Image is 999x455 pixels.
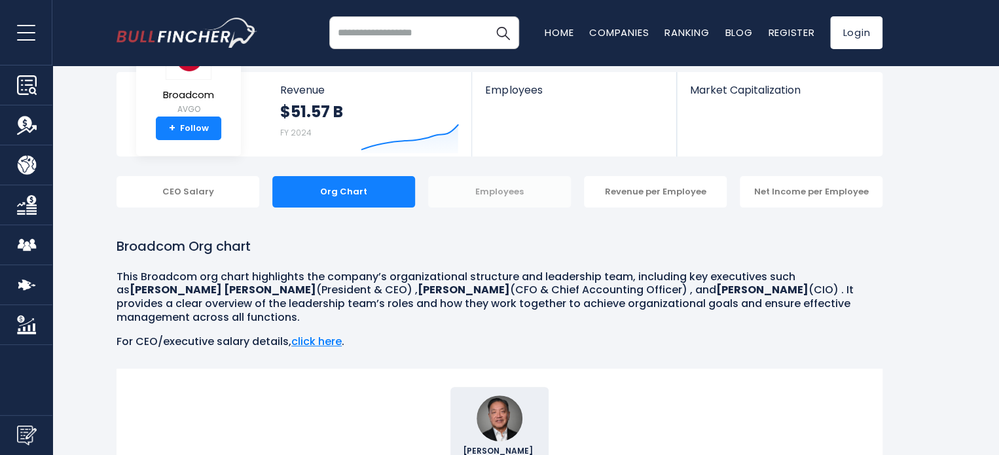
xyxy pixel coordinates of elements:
[486,16,519,49] button: Search
[291,334,342,349] a: click here
[545,26,573,39] a: Home
[584,176,727,208] div: Revenue per Employee
[117,176,259,208] div: CEO Salary
[472,72,676,118] a: Employees
[664,26,709,39] a: Ranking
[117,335,882,349] p: For CEO/executive salary details, .
[117,18,257,48] a: Go to homepage
[117,18,257,48] img: bullfincher logo
[163,103,214,115] small: AVGO
[428,176,571,208] div: Employees
[768,26,814,39] a: Register
[589,26,649,39] a: Companies
[117,236,882,256] h1: Broadcom Org chart
[169,122,175,134] strong: +
[740,176,882,208] div: Net Income per Employee
[163,90,214,101] span: Broadcom
[280,101,343,122] strong: $51.57 B
[280,127,312,138] small: FY 2024
[477,395,522,441] img: Hock E. Tan
[267,72,472,156] a: Revenue $51.57 B FY 2024
[830,16,882,49] a: Login
[485,84,663,96] span: Employees
[156,117,221,140] a: +Follow
[130,282,316,297] b: [PERSON_NAME] [PERSON_NAME]
[162,35,215,117] a: Broadcom AVGO
[716,282,808,297] b: [PERSON_NAME]
[418,282,510,297] b: [PERSON_NAME]
[690,84,868,96] span: Market Capitalization
[280,84,459,96] span: Revenue
[677,72,881,118] a: Market Capitalization
[117,270,882,325] p: This Broadcom org chart highlights the company’s organizational structure and leadership team, in...
[272,176,415,208] div: Org Chart
[725,26,752,39] a: Blog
